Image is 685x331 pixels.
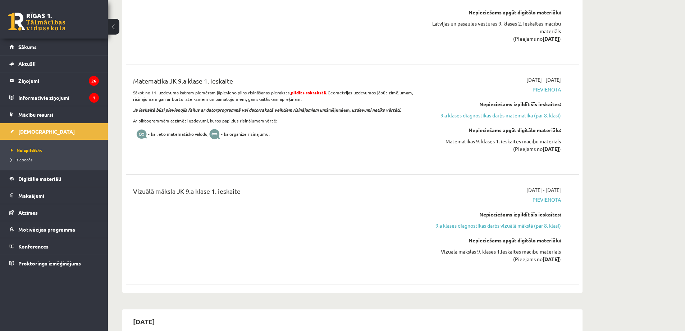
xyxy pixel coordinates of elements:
span: [DEMOGRAPHIC_DATA] [18,128,75,135]
p: Sākot no 11. uzdevuma katram piemēram jāpievieno pilns risināšanas pieraksts, Ģeometrijas uzdevum... [133,89,415,102]
img: A1x9P9OIUn3nQAAAABJRU5ErkJggg== [135,128,148,141]
strong: [DATE] [543,256,559,262]
i: Ja ieskaitē būsi pievienojis failus ar datorprogrammā vai datorrakstā veiktiem risinājumiem un [133,107,325,113]
a: Neizpildītās [11,147,101,153]
div: Matemātikas 9. klases 1. ieskaites mācību materiāls (Pieejams no ) [425,138,561,153]
a: 9.a klases diagnostikas darbs matemātikā (par 8. klasi) [425,112,561,119]
div: Vizuālā māksla JK 9.a klase 1. ieskaite [133,186,415,200]
div: Latvijas un pasaules vēstures 9. klases 2. ieskaites mācību materiāls (Pieejams no ) [425,20,561,43]
span: Digitālie materiāli [18,175,61,182]
div: Nepieciešams apgūt digitālo materiālu: [425,237,561,244]
div: Nepieciešams apgūt digitālo materiālu: [425,126,561,134]
span: Aktuāli [18,61,36,67]
a: Aktuāli [9,55,99,72]
a: Informatīvie ziņojumi1 [9,89,99,106]
a: 9.a klases diagnostikas darbs vizuālā mākslā (par 8. klasi) [425,222,561,229]
span: Proktoringa izmēģinājums [18,260,81,267]
legend: Informatīvie ziņojumi [18,89,99,106]
a: Konferences [9,238,99,255]
div: Nepieciešams apgūt digitālo materiālu: [425,9,561,16]
span: Pievienota [425,196,561,203]
i: 26 [89,76,99,86]
strong: [DATE] [543,35,559,42]
a: Rīgas 1. Tālmācības vidusskola [8,13,65,31]
a: Mācību resursi [9,106,99,123]
a: Digitālie materiāli [9,170,99,187]
span: Sākums [18,44,37,50]
a: Proktoringa izmēģinājums [9,255,99,272]
span: pildīts rokrakstā [291,90,326,95]
a: Sākums [9,39,99,55]
span: Motivācijas programma [18,226,75,233]
span: Neizpildītās [11,147,42,153]
legend: Maksājumi [18,187,99,204]
i: , uzdevumi netiks vērtēti. [350,107,401,113]
b: zīmējumiem [325,107,401,113]
span: Atzīmes [18,209,38,216]
span: Konferences [18,243,49,250]
a: Izlabotās [11,156,101,163]
a: [DEMOGRAPHIC_DATA] [9,123,99,140]
p: Ar piktogrammām atzīmēti uzdevumi, kuros papildus risinājumam vērtē: [133,117,415,124]
span: Mācību resursi [18,111,53,118]
div: Vizuālā mākslas 9. klases 1.ieskaites mācību materiāls (Pieejams no ) [425,248,561,263]
i: 1 [89,93,99,103]
span: [DATE] - [DATE] [526,76,561,84]
span: Pievienota [425,86,561,93]
span: [DATE] - [DATE] [526,186,561,194]
div: Matemātika JK 9.a klase 1. ieskaite [133,76,415,89]
a: Maksājumi [9,187,99,204]
div: Nepieciešams izpildīt šīs ieskaites: [425,211,561,218]
a: Motivācijas programma [9,221,99,238]
legend: Ziņojumi [18,72,99,89]
a: Ziņojumi26 [9,72,99,89]
div: Nepieciešams izpildīt šīs ieskaites: [425,100,561,108]
span: Izlabotās [11,157,32,162]
strong: . [291,90,328,95]
a: Atzīmes [9,204,99,221]
strong: [DATE] [543,146,559,152]
h2: [DATE] [126,313,162,330]
img: nlxdclX5TJEpSUOp6sKb4sy0LYPK9xgpm2rkqevz+KDjWcWUyrI+Z9y9v0FcvZ6Wm++UNcAAAAASUVORK5CYII= [209,129,221,140]
p: - kā lieto matemātisko valodu, - kā organizē risinājumu. [133,128,415,141]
